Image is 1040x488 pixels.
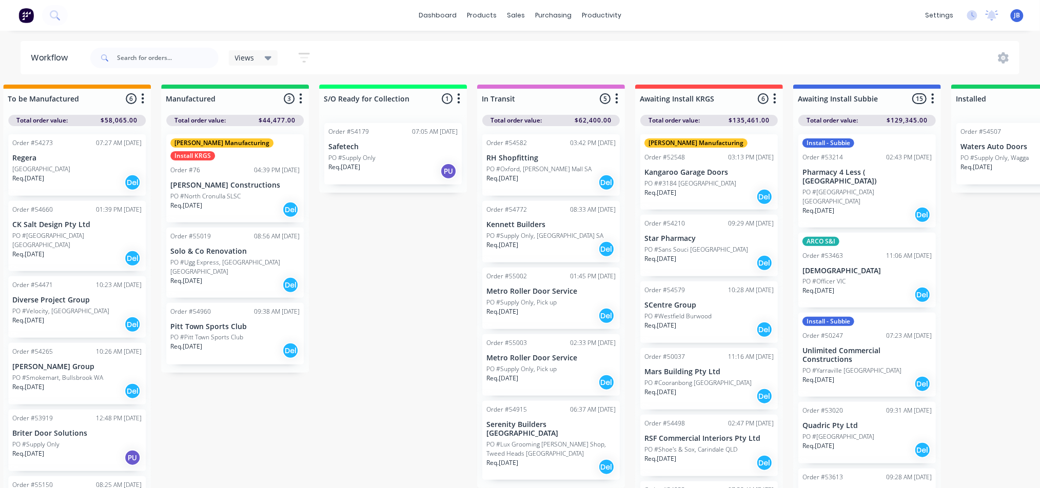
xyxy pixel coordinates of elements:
div: Install - SubbieOrder #5024707:23 AM [DATE]Unlimited Commercial ConstructionsPO #Yarraville [GEOG... [798,313,936,397]
div: Order #54210 [644,219,685,228]
p: Req. [DATE] [486,307,518,316]
p: Safetech [328,143,458,151]
div: 01:39 PM [DATE] [96,205,142,214]
div: Install - Subbie [802,138,854,148]
p: Solo & Co Renovation [170,247,300,256]
div: Order #53020 [802,406,843,415]
p: CK Salt Design Pty Ltd [12,220,142,229]
p: Mars Building Pty Ltd [644,368,774,376]
p: Req. [DATE] [170,276,202,286]
div: Order #50037 [644,352,685,361]
p: Kangaroo Garage Doors [644,168,774,177]
div: 01:45 PM [DATE] [570,272,616,281]
div: 08:56 AM [DATE] [254,232,300,241]
p: Req. [DATE] [486,174,518,183]
div: Order #54582 [486,138,527,148]
p: Quadric Pty Ltd [802,421,932,430]
div: products [462,8,502,23]
div: Del [914,207,931,223]
p: Req. [DATE] [644,454,676,463]
div: 07:23 AM [DATE] [886,331,932,340]
div: 06:37 AM [DATE] [570,405,616,414]
div: PU [124,450,141,466]
p: Pharmacy 4 Less ( [GEOGRAPHIC_DATA]) [802,168,932,186]
p: PO #Supply Only [12,440,60,449]
span: $62,400.00 [575,116,612,125]
p: PO #Velocity, [GEOGRAPHIC_DATA] [12,307,109,316]
div: Order #54471 [12,280,53,290]
div: Del [756,388,773,404]
div: [PERSON_NAME] Manufacturing [644,138,748,148]
div: Order #54660 [12,205,53,214]
div: Del [598,308,615,324]
p: Pitt Town Sports Club [170,322,300,331]
span: Total order value: [174,116,226,125]
div: Order #76 [170,166,200,175]
div: 07:27 AM [DATE] [96,138,142,148]
div: Del [756,321,773,338]
div: Order #5496009:38 AM [DATE]Pitt Town Sports ClubPO #Pitt Town Sports ClubReq.[DATE]Del [166,303,304,364]
p: Req. [DATE] [12,174,44,183]
div: Order #5421009:29 AM [DATE]Star PharmacyPO #Sans Souci [GEOGRAPHIC_DATA]Req.[DATE]Del [640,215,778,276]
div: 09:38 AM [DATE] [254,307,300,316]
p: Diverse Project Group [12,296,142,304]
div: Order #5458203:42 PM [DATE]RH ShopfittingPO #Oxford, [PERSON_NAME] Mall SAReq.[DATE]Del [482,134,620,196]
div: Order #5466001:39 PM [DATE]CK Salt Design Pty LtdPO #[GEOGRAPHIC_DATA] [GEOGRAPHIC_DATA]Req.[DATE... [8,201,146,271]
div: 02:47 PM [DATE] [728,419,774,428]
p: Star Pharmacy [644,234,774,243]
div: [PERSON_NAME] Manufacturing [170,138,273,148]
p: PO #Smokemart, Bullsbrook WA [12,373,103,382]
div: 12:48 PM [DATE] [96,414,142,423]
div: Del [756,455,773,471]
p: PO #Supply Only, Wagga [960,153,1029,162]
p: Req. [DATE] [12,449,44,458]
a: dashboard [414,8,462,23]
span: Total order value: [649,116,700,125]
span: JB [1014,11,1021,20]
div: Order #54960 [170,307,211,316]
div: Order #53919 [12,414,53,423]
div: 02:43 PM [DATE] [886,153,932,162]
p: PO #Ugg Express, [GEOGRAPHIC_DATA] [GEOGRAPHIC_DATA] [170,258,300,276]
div: Order #54507 [960,127,1001,136]
p: Req. [DATE] [170,201,202,210]
span: $44,477.00 [259,116,296,125]
div: Order #54273 [12,138,53,148]
p: [GEOGRAPHIC_DATA] [12,165,70,174]
div: Order #5417907:05 AM [DATE]SafetechPO #Supply OnlyReq.[DATE]PU [324,123,462,185]
div: Order #5501908:56 AM [DATE]Solo & Co RenovationPO #Ugg Express, [GEOGRAPHIC_DATA] [GEOGRAPHIC_DAT... [166,228,304,298]
div: Order #5491506:37 AM [DATE]Serenity Builders [GEOGRAPHIC_DATA]PO #Lux Grooming [PERSON_NAME] Shop... [482,401,620,480]
div: Install - SubbieOrder #5321402:43 PM [DATE]Pharmacy 4 Less ( [GEOGRAPHIC_DATA])PO #[GEOGRAPHIC_DA... [798,134,936,228]
p: PO ##3184 [GEOGRAPHIC_DATA] [644,179,736,188]
span: $58,065.00 [101,116,138,125]
p: PO #Supply Only, [GEOGRAPHIC_DATA] SA [486,231,603,240]
div: Del [124,316,141,333]
div: Del [124,250,141,267]
p: Briter Door Solutions [12,429,142,438]
div: Order #53463 [802,251,843,260]
p: Req. [DATE] [644,188,676,197]
div: [PERSON_NAME] ManufacturingInstall KRGSOrder #7604:39 PM [DATE][PERSON_NAME] ConstructionsPO #Nor... [166,134,304,222]
p: Regera [12,154,142,162]
p: PO #Officer VIC [802,277,846,286]
p: Req. [DATE] [486,458,518,467]
div: 10:23 AM [DATE] [96,280,142,290]
div: Order #5426510:26 AM [DATE][PERSON_NAME] GroupPO #Smokemart, Bullsbrook WAReq.[DATE]Del [8,343,146,404]
div: Del [282,277,299,293]
p: Serenity Builders [GEOGRAPHIC_DATA] [486,420,616,438]
div: Order #5477208:33 AM [DATE]Kennett BuildersPO #Supply Only, [GEOGRAPHIC_DATA] SAReq.[DATE]Del [482,201,620,262]
div: Install - Subbie [802,317,854,326]
div: Order #5391912:48 PM [DATE]Briter Door SolutionsPO #Supply OnlyReq.[DATE]PU [8,410,146,471]
p: Req. [DATE] [12,316,44,325]
div: Del [282,342,299,359]
p: Req. [DATE] [12,250,44,259]
div: sales [502,8,530,23]
div: Order #5302009:31 AM [DATE]Quadric Pty LtdPO #[GEOGRAPHIC_DATA]Req.[DATE]Del [798,402,936,463]
p: PO #[GEOGRAPHIC_DATA] [802,432,874,441]
div: 08:33 AM [DATE] [570,205,616,214]
p: Kennett Builders [486,220,616,229]
div: 03:42 PM [DATE] [570,138,616,148]
div: Del [756,189,773,205]
span: $135,461.00 [729,116,770,125]
div: Order #52548 [644,153,685,162]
